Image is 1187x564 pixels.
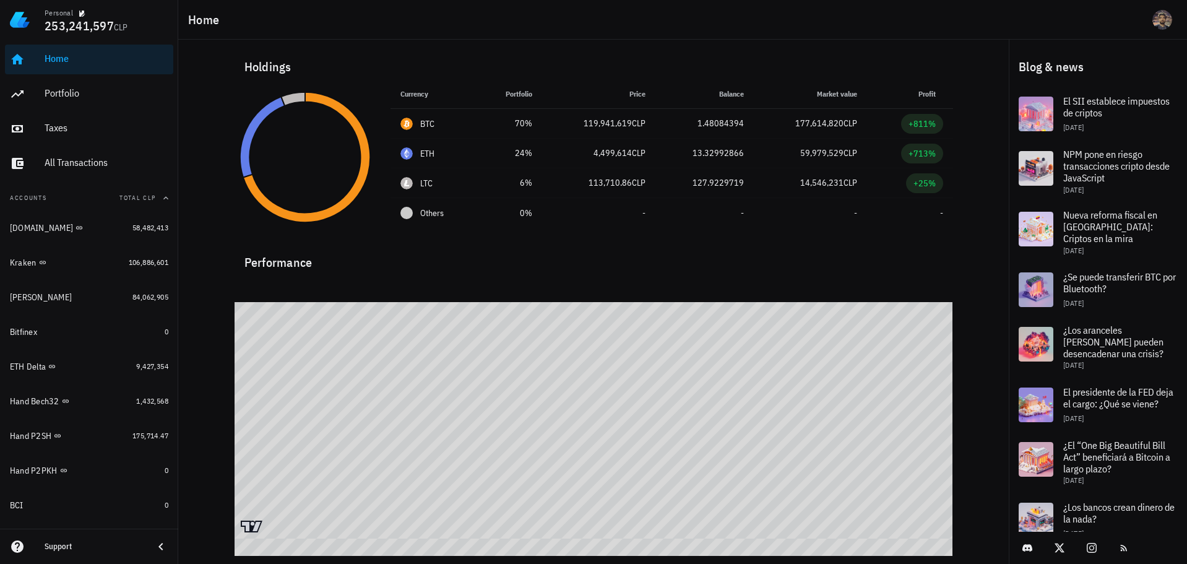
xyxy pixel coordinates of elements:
[1009,47,1187,87] div: Blog & news
[1063,95,1170,119] span: El SII establece impuestos de criptos
[119,194,156,202] span: Total CLP
[642,207,645,219] span: -
[1063,209,1157,245] span: Nueva reforma fiscal en [GEOGRAPHIC_DATA]: Criptos en la mira
[5,386,173,416] a: Hand Bech32 1,432,568
[1063,123,1084,132] span: [DATE]
[5,114,173,144] a: Taxes
[10,258,37,268] div: Kraken
[5,456,173,485] a: Hand P2PKH 0
[800,147,844,158] span: 59,979,529
[1063,439,1170,475] span: ¿El “One Big Beautiful Bill Act” beneficiará a Bitcoin a largo plazo?
[488,117,532,130] div: 70%
[5,490,173,520] a: BCI 0
[5,352,173,381] a: ETH Delta 9,427,354
[632,118,645,129] span: CLP
[593,147,632,158] span: 4,499,614
[10,431,51,441] div: Hand P2SH
[5,79,173,109] a: Portfolio
[1063,386,1173,410] span: El presidente de la FED deja el cargo: ¿Qué se viene?
[10,327,37,337] div: Bitfinex
[844,118,857,129] span: CLP
[844,147,857,158] span: CLP
[132,292,168,302] span: 84,062,905
[741,207,744,219] span: -
[241,521,262,532] a: Charting by TradingView
[632,147,645,158] span: CLP
[478,79,542,109] th: Portfolio
[754,79,867,109] th: Market value
[542,79,655,109] th: Price
[665,147,744,160] div: 13.32992866
[909,118,936,130] div: +811%
[391,79,478,109] th: Currency
[5,45,173,74] a: Home
[129,258,168,267] span: 106,886,601
[10,292,72,303] div: [PERSON_NAME]
[114,22,128,33] span: CLP
[165,466,168,475] span: 0
[1063,475,1084,485] span: [DATE]
[45,122,168,134] div: Taxes
[165,500,168,510] span: 0
[909,147,936,160] div: +713%
[1063,246,1084,255] span: [DATE]
[795,118,844,129] span: 177,614,820
[5,317,173,347] a: Bitfinex 0
[5,149,173,178] a: All Transactions
[400,118,413,130] div: BTC-icon
[420,147,435,160] div: ETH
[400,147,413,160] div: ETH-icon
[488,207,532,220] div: 0%
[420,207,444,220] span: Others
[655,79,754,109] th: Balance
[1063,298,1084,308] span: [DATE]
[1009,202,1187,262] a: Nueva reforma fiscal en [GEOGRAPHIC_DATA]: Criptos en la mira [DATE]
[165,327,168,336] span: 0
[136,396,168,406] span: 1,432,568
[45,17,114,34] span: 253,241,597
[132,431,168,440] span: 175,714.47
[136,362,168,371] span: 9,427,354
[1152,10,1172,30] div: avatar
[5,213,173,243] a: [DOMAIN_NAME] 58,482,413
[584,118,632,129] span: 119,941,619
[844,177,857,188] span: CLP
[45,87,168,99] div: Portfolio
[10,362,46,372] div: ETH Delta
[10,10,30,30] img: LedgiFi
[1063,185,1084,194] span: [DATE]
[10,466,58,476] div: Hand P2PKH
[488,176,532,189] div: 6%
[235,47,953,87] div: Holdings
[1063,148,1170,184] span: NPM pone en riesgo transacciones cripto desde JavaScript
[854,207,857,219] span: -
[132,223,168,232] span: 58,482,413
[5,282,173,312] a: [PERSON_NAME] 84,062,905
[1009,432,1187,493] a: ¿El “One Big Beautiful Bill Act” beneficiará a Bitcoin a largo plazo? [DATE]
[1009,317,1187,378] a: ¿Los aranceles [PERSON_NAME] pueden desencadenar una crisis? [DATE]
[1009,493,1187,547] a: ¿Los bancos crean dinero de la nada? [DATE]
[665,117,744,130] div: 1.48084394
[665,176,744,189] div: 127.9229719
[1009,141,1187,202] a: NPM pone en riesgo transacciones cripto desde JavaScript [DATE]
[10,396,59,407] div: Hand Bech32
[420,118,435,130] div: BTC
[10,223,73,233] div: [DOMAIN_NAME]
[5,248,173,277] a: Kraken 106,886,601
[1063,360,1084,370] span: [DATE]
[632,177,645,188] span: CLP
[5,421,173,451] a: Hand P2SH 175,714.47
[488,147,532,160] div: 24%
[420,177,433,189] div: LTC
[913,177,936,189] div: +25%
[45,8,73,18] div: Personal
[1063,414,1084,423] span: [DATE]
[918,89,943,98] span: Profit
[589,177,632,188] span: 113,710.86
[5,183,173,213] button: AccountsTotal CLP
[1063,324,1163,360] span: ¿Los aranceles [PERSON_NAME] pueden desencadenar una crisis?
[1009,262,1187,317] a: ¿Se puede transferir BTC por Bluetooth? [DATE]
[45,157,168,168] div: All Transactions
[188,10,224,30] h1: Home
[45,53,168,64] div: Home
